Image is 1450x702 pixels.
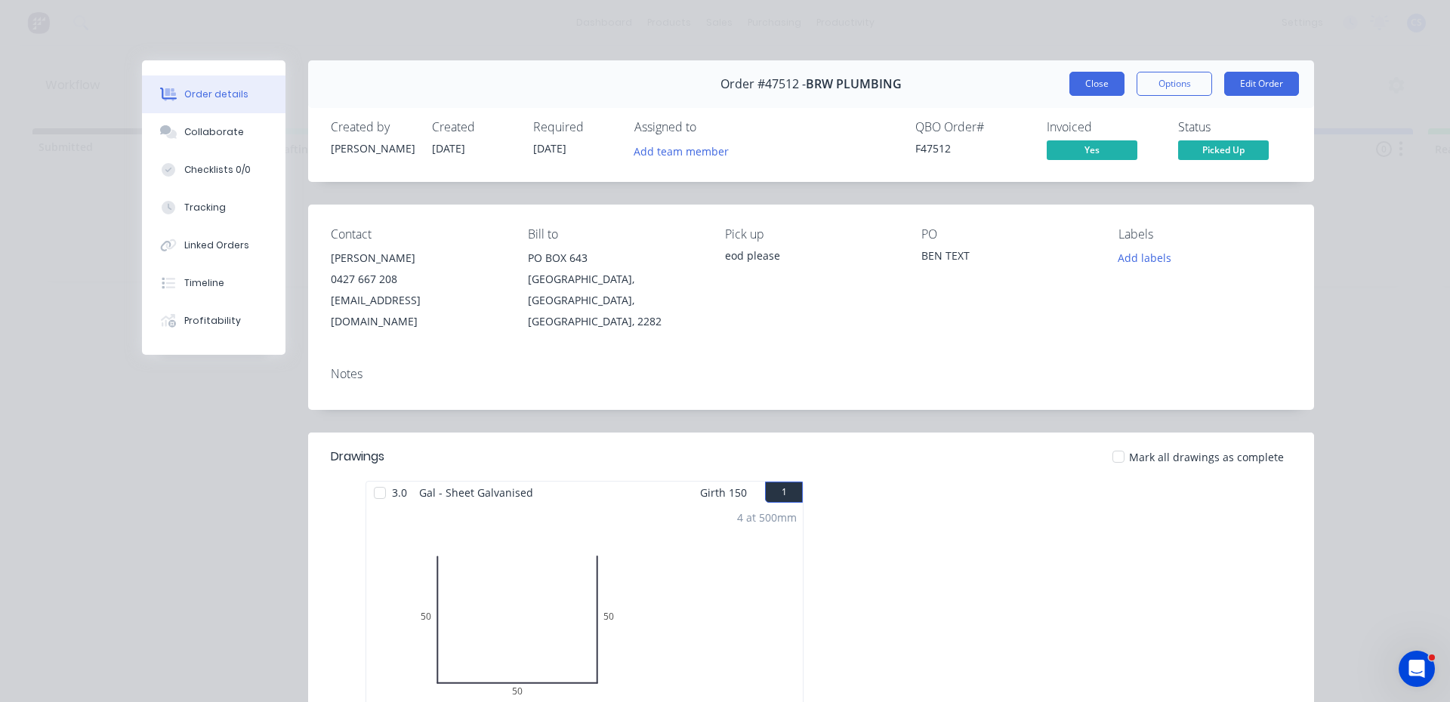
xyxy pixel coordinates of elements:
[432,141,465,155] span: [DATE]
[331,227,504,242] div: Contact
[184,239,249,252] div: Linked Orders
[533,141,566,155] span: [DATE]
[331,120,414,134] div: Created by
[1047,120,1160,134] div: Invoiced
[331,290,504,332] div: [EMAIL_ADDRESS][DOMAIN_NAME]
[142,264,285,302] button: Timeline
[634,140,737,161] button: Add team member
[737,510,797,525] div: 4 at 500mm
[1224,72,1299,96] button: Edit Order
[184,163,251,177] div: Checklists 0/0
[1178,140,1269,163] button: Picked Up
[413,482,539,503] span: Gal - Sheet Galvanised
[142,113,285,151] button: Collaborate
[921,248,1094,269] div: BEN TEXT
[331,269,504,290] div: 0427 667 208
[921,227,1094,242] div: PO
[700,482,747,503] span: Girth 150
[1118,227,1291,242] div: Labels
[331,367,1291,381] div: Notes
[1069,72,1125,96] button: Close
[432,120,515,134] div: Created
[725,248,898,263] div: eod please
[142,226,285,264] button: Linked Orders
[184,125,244,139] div: Collaborate
[806,77,902,91] span: BRW PLUMBING
[528,248,701,332] div: PO BOX 643[GEOGRAPHIC_DATA], [GEOGRAPHIC_DATA], [GEOGRAPHIC_DATA], 2282
[528,269,701,332] div: [GEOGRAPHIC_DATA], [GEOGRAPHIC_DATA], [GEOGRAPHIC_DATA], 2282
[142,75,285,113] button: Order details
[184,314,241,328] div: Profitability
[1178,140,1269,159] span: Picked Up
[720,77,806,91] span: Order #47512 -
[634,120,785,134] div: Assigned to
[331,140,414,156] div: [PERSON_NAME]
[915,140,1029,156] div: F47512
[1399,651,1435,687] iframe: Intercom live chat
[331,248,504,332] div: [PERSON_NAME]0427 667 208[EMAIL_ADDRESS][DOMAIN_NAME]
[142,189,285,226] button: Tracking
[626,140,737,161] button: Add team member
[142,302,285,340] button: Profitability
[1137,72,1212,96] button: Options
[528,227,701,242] div: Bill to
[528,248,701,269] div: PO BOX 643
[331,248,504,269] div: [PERSON_NAME]
[142,151,285,189] button: Checklists 0/0
[1178,120,1291,134] div: Status
[725,227,898,242] div: Pick up
[386,482,413,503] span: 3.0
[1129,449,1284,465] span: Mark all drawings as complete
[915,120,1029,134] div: QBO Order #
[1047,140,1137,159] span: Yes
[184,276,224,290] div: Timeline
[533,120,616,134] div: Required
[331,448,384,466] div: Drawings
[1110,248,1180,268] button: Add labels
[184,88,248,101] div: Order details
[184,201,226,214] div: Tracking
[765,482,803,503] button: 1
